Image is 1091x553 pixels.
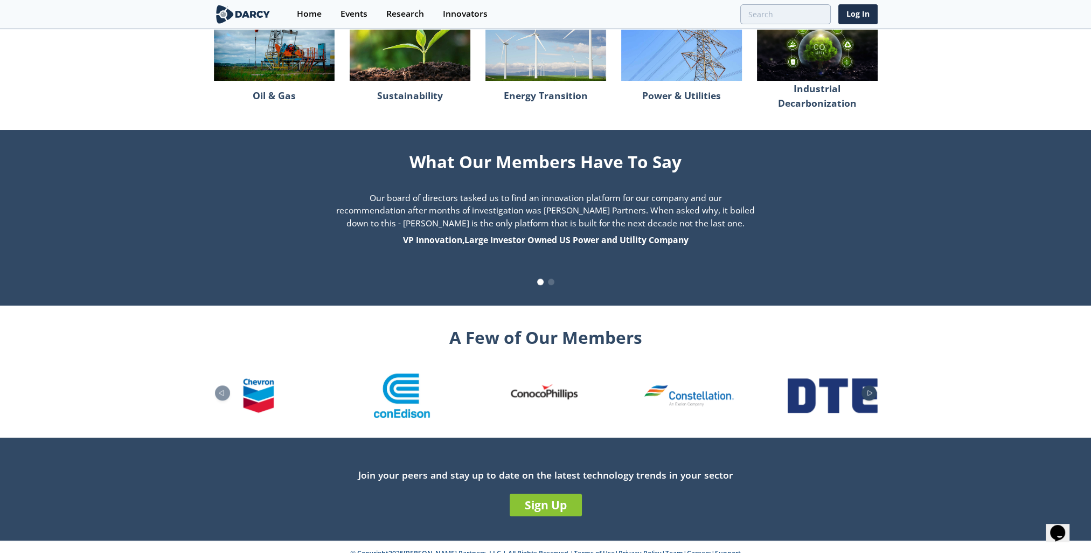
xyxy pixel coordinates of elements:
[374,374,430,418] img: 1616516254073-ConEd.jpg
[213,369,303,423] div: 9 / 26
[340,10,367,18] div: Events
[214,321,878,350] div: A Few of Our Members
[214,5,273,24] img: logo-wide.svg
[335,234,757,247] div: VP Innovation , Large Investor Owned US Power and Utility Company
[757,85,878,107] p: Industrial Decarbonization
[297,145,795,174] div: What Our Members Have To Say
[501,374,590,418] div: 11 / 26
[644,385,734,406] img: 1616533885400-Constellation.png
[788,378,877,413] div: 13 / 26
[377,85,443,107] p: Sustainability
[861,385,877,400] div: Next slide
[642,85,721,107] p: Power & Utilities
[644,385,734,406] div: 12 / 26
[1046,510,1080,542] iframe: chat widget
[253,85,296,107] p: Oil & Gas
[232,369,286,423] img: chevron.com.png
[788,378,877,413] img: 1616509367060-DTE.png
[215,385,230,400] div: Previous slide
[505,374,586,418] img: conocophillips.com-final.png
[386,10,424,18] div: Research
[510,494,582,516] a: Sign Up
[297,192,795,247] div: 2 / 4
[214,468,878,482] div: Join your peers and stay up to date on the latest technology trends in your sector
[838,4,878,24] a: Log In
[443,10,488,18] div: Innovators
[740,4,831,24] input: Advanced Search
[504,85,588,107] p: Energy Transition
[357,374,447,418] div: 10 / 26
[297,10,322,18] div: Home
[297,192,795,247] div: Our board of directors tasked us to find an innovation platform for our company and our recommend...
